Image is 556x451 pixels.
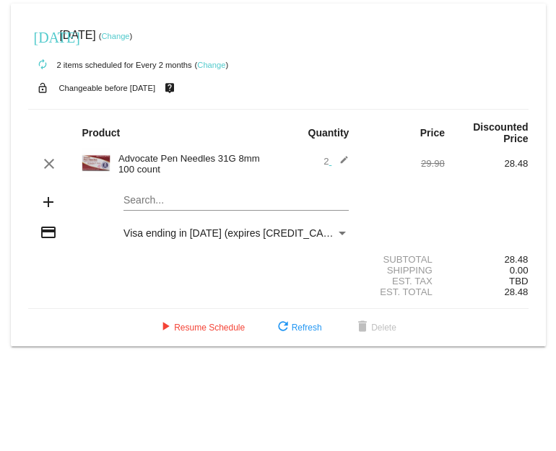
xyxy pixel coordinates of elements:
[145,315,256,341] button: Resume Schedule
[99,32,133,40] small: ( )
[111,153,278,175] div: Advocate Pen Needles 31G 8mm 100 count
[274,323,322,333] span: Refresh
[82,148,110,177] img: advocate-pen-needles-31g-8mm-100ct-3.gif
[354,319,371,336] mat-icon: delete
[473,121,528,144] strong: Discounted Price
[308,127,349,139] strong: Quantity
[101,32,129,40] a: Change
[323,156,349,167] span: 2
[157,319,174,336] mat-icon: play_arrow
[34,56,51,74] mat-icon: autorenew
[40,193,57,211] mat-icon: add
[361,254,445,265] div: Subtotal
[361,276,445,286] div: Est. Tax
[445,254,529,265] div: 28.48
[59,29,95,41] span: [DATE]
[157,323,245,333] span: Resume Schedule
[161,79,178,97] mat-icon: live_help
[34,79,51,97] mat-icon: lock_open
[34,27,51,45] mat-icon: [DATE]
[40,155,58,172] mat-icon: clear
[274,319,292,336] mat-icon: refresh
[342,315,408,341] button: Delete
[40,224,57,241] mat-icon: credit_card
[420,127,445,139] strong: Price
[59,84,156,92] small: Changeable before [DATE]
[28,61,192,69] small: 2 items scheduled for Every 2 months
[197,61,225,69] a: Change
[361,286,445,297] div: Est. Total
[123,227,349,239] mat-select: Payment Method
[510,265,529,276] span: 0.00
[361,265,445,276] div: Shipping
[263,315,334,341] button: Refresh
[331,155,349,172] mat-icon: edit
[123,227,375,239] span: Visa ending in [DATE] (expires [CREDIT_CARD_DATA])
[123,195,349,206] input: Search...
[509,276,528,286] span: TBD
[445,158,529,169] div: 28.48
[361,158,445,169] div: 29.98
[195,61,229,69] small: ( )
[504,286,528,297] span: 28.48
[354,323,396,333] span: Delete
[82,127,120,139] strong: Product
